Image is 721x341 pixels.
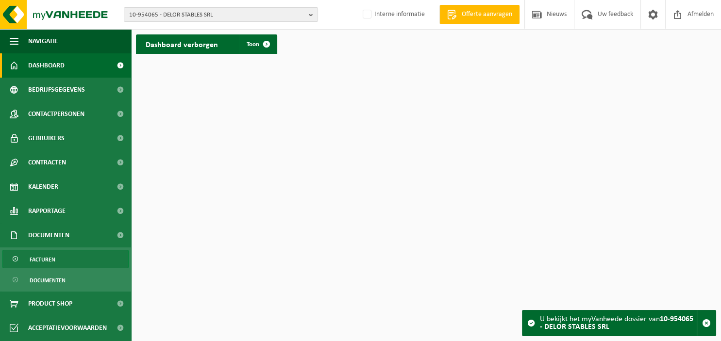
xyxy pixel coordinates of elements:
label: Interne informatie [361,7,425,22]
div: U bekijkt het myVanheede dossier van [540,310,697,336]
span: Navigatie [28,29,58,53]
span: Contracten [28,150,66,175]
a: Offerte aanvragen [439,5,520,24]
a: Facturen [2,250,129,268]
span: Dashboard [28,53,65,78]
span: Rapportage [28,199,66,223]
span: Acceptatievoorwaarden [28,316,107,340]
span: Contactpersonen [28,102,84,126]
span: Toon [247,41,259,48]
span: Bedrijfsgegevens [28,78,85,102]
h2: Dashboard verborgen [136,34,228,53]
strong: 10-954065 - DELOR STABLES SRL [540,315,693,331]
span: Kalender [28,175,58,199]
a: Documenten [2,271,129,289]
span: Facturen [30,250,55,269]
span: Offerte aanvragen [459,10,515,19]
span: Documenten [28,223,69,247]
span: Documenten [30,271,66,290]
button: 10-954065 - DELOR STABLES SRL [124,7,318,22]
span: Gebruikers [28,126,65,150]
span: Product Shop [28,292,72,316]
span: 10-954065 - DELOR STABLES SRL [129,8,305,22]
a: Toon [239,34,276,54]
